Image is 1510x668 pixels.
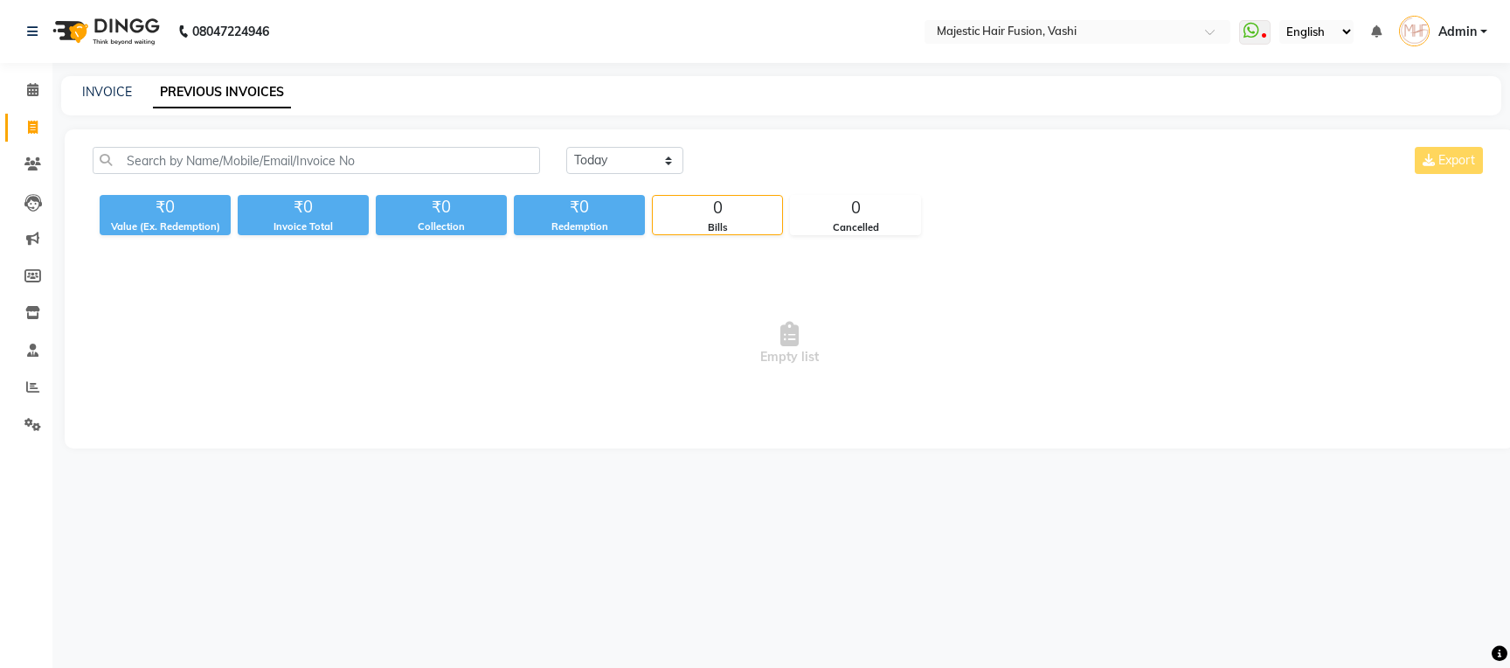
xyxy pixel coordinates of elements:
div: 0 [791,196,920,220]
div: 0 [653,196,782,220]
div: ₹0 [376,195,507,219]
div: Invoice Total [238,219,369,234]
div: ₹0 [514,195,645,219]
a: INVOICE [82,84,132,100]
img: logo [45,7,164,56]
div: Collection [376,219,507,234]
div: Value (Ex. Redemption) [100,219,231,234]
div: ₹0 [100,195,231,219]
div: Cancelled [791,220,920,235]
img: Admin [1399,16,1430,46]
div: Redemption [514,219,645,234]
div: Bills [653,220,782,235]
b: 08047224946 [192,7,269,56]
a: PREVIOUS INVOICES [153,77,291,108]
span: Admin [1438,23,1477,41]
span: Empty list [93,256,1486,431]
input: Search by Name/Mobile/Email/Invoice No [93,147,540,174]
div: ₹0 [238,195,369,219]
